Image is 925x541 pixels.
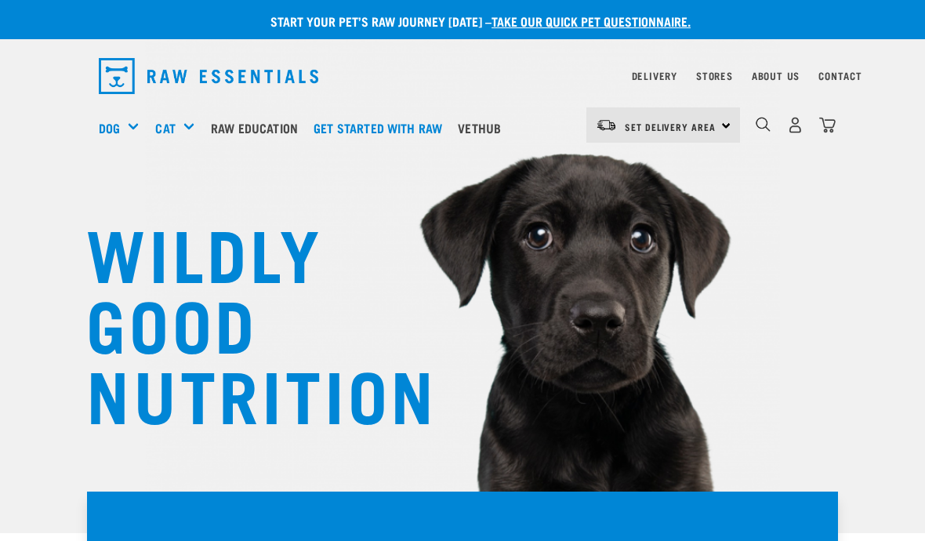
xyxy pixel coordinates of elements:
a: About Us [752,73,800,78]
a: Cat [155,118,175,137]
nav: dropdown navigation [86,52,839,100]
img: user.png [787,117,803,133]
span: Set Delivery Area [625,124,716,129]
img: home-icon@2x.png [819,117,836,133]
a: Stores [696,73,733,78]
img: Raw Essentials Logo [99,58,318,94]
a: take our quick pet questionnaire. [492,17,691,24]
img: home-icon-1@2x.png [756,117,771,132]
a: Get started with Raw [310,96,454,159]
a: Vethub [454,96,513,159]
a: Contact [818,73,862,78]
h1: WILDLY GOOD NUTRITION [86,216,400,427]
a: Raw Education [207,96,310,159]
img: van-moving.png [596,118,617,133]
a: Delivery [632,73,677,78]
a: Dog [99,118,120,137]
